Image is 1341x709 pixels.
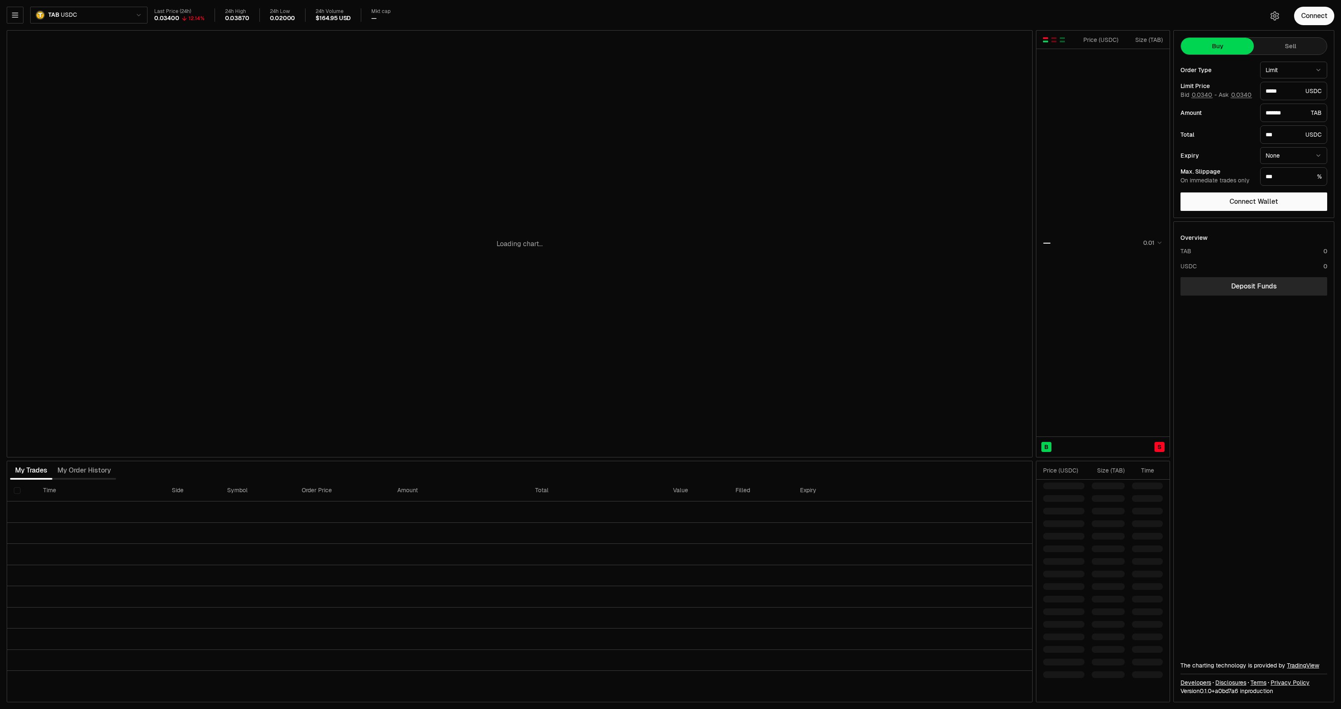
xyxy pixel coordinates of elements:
[1230,91,1252,98] button: 0.0340
[1219,91,1252,99] span: Ask
[1180,277,1327,296] a: Deposit Funds
[1180,110,1253,116] div: Amount
[270,8,295,15] div: 24h Low
[154,15,179,22] div: 0.03400
[220,480,295,501] th: Symbol
[1180,169,1253,174] div: Max. Slippage
[1271,678,1310,687] a: Privacy Policy
[1043,466,1085,475] div: Price ( USDC )
[1254,38,1327,55] button: Sell
[225,8,249,15] div: 24h High
[1323,262,1327,270] div: 0
[793,480,917,501] th: Expiry
[1042,36,1049,43] button: Show Buy and Sell Orders
[1260,82,1327,100] div: USDC
[1180,177,1253,184] div: On immediate trades only
[316,15,351,22] div: $164.95 USD
[1180,661,1327,670] div: The charting technology is provided by
[1260,125,1327,144] div: USDC
[1250,678,1266,687] a: Terms
[1260,147,1327,164] button: None
[1044,443,1048,451] span: B
[1323,247,1327,255] div: 0
[1043,237,1051,249] div: —
[1180,687,1327,695] div: Version 0.1.0 + in production
[1180,234,1208,242] div: Overview
[52,462,116,479] button: My Order History
[1157,443,1162,451] span: S
[1141,238,1163,248] button: 0.01
[10,462,52,479] button: My Trades
[1180,153,1253,158] div: Expiry
[1081,36,1118,44] div: Price ( USDC )
[1180,678,1211,687] a: Developers
[1260,62,1327,78] button: Limit
[1092,466,1125,475] div: Size ( TAB )
[1180,247,1191,255] div: TAB
[1180,262,1197,270] div: USDC
[36,480,165,501] th: Time
[48,11,59,19] span: TAB
[1126,36,1163,44] div: Size ( TAB )
[189,15,205,22] div: 12.14%
[61,11,77,19] span: USDC
[1051,36,1057,43] button: Show Sell Orders Only
[295,480,391,501] th: Order Price
[391,480,528,501] th: Amount
[1287,662,1319,669] a: TradingView
[1260,104,1327,122] div: TAB
[36,10,45,20] img: TAB.png
[154,8,205,15] div: Last Price (24h)
[729,480,793,501] th: Filled
[1215,687,1238,695] span: a0bd7a6211c143fcf5f7593b7403674c29460a2e
[1181,38,1254,55] button: Buy
[371,15,377,22] div: —
[1191,91,1213,98] button: 0.0340
[1180,192,1327,211] button: Connect Wallet
[1180,83,1253,89] div: Limit Price
[270,15,295,22] div: 0.02000
[371,8,391,15] div: Mkt cap
[497,239,543,249] p: Loading chart...
[14,487,21,494] button: Select all
[1059,36,1066,43] button: Show Buy Orders Only
[1180,91,1217,99] span: Bid -
[1132,466,1154,475] div: Time
[1294,7,1334,25] button: Connect
[1180,132,1253,138] div: Total
[225,15,249,22] div: 0.03870
[528,480,666,501] th: Total
[165,480,220,501] th: Side
[1215,678,1246,687] a: Disclosures
[1180,67,1253,73] div: Order Type
[666,480,729,501] th: Value
[316,8,351,15] div: 24h Volume
[1260,167,1327,186] div: %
